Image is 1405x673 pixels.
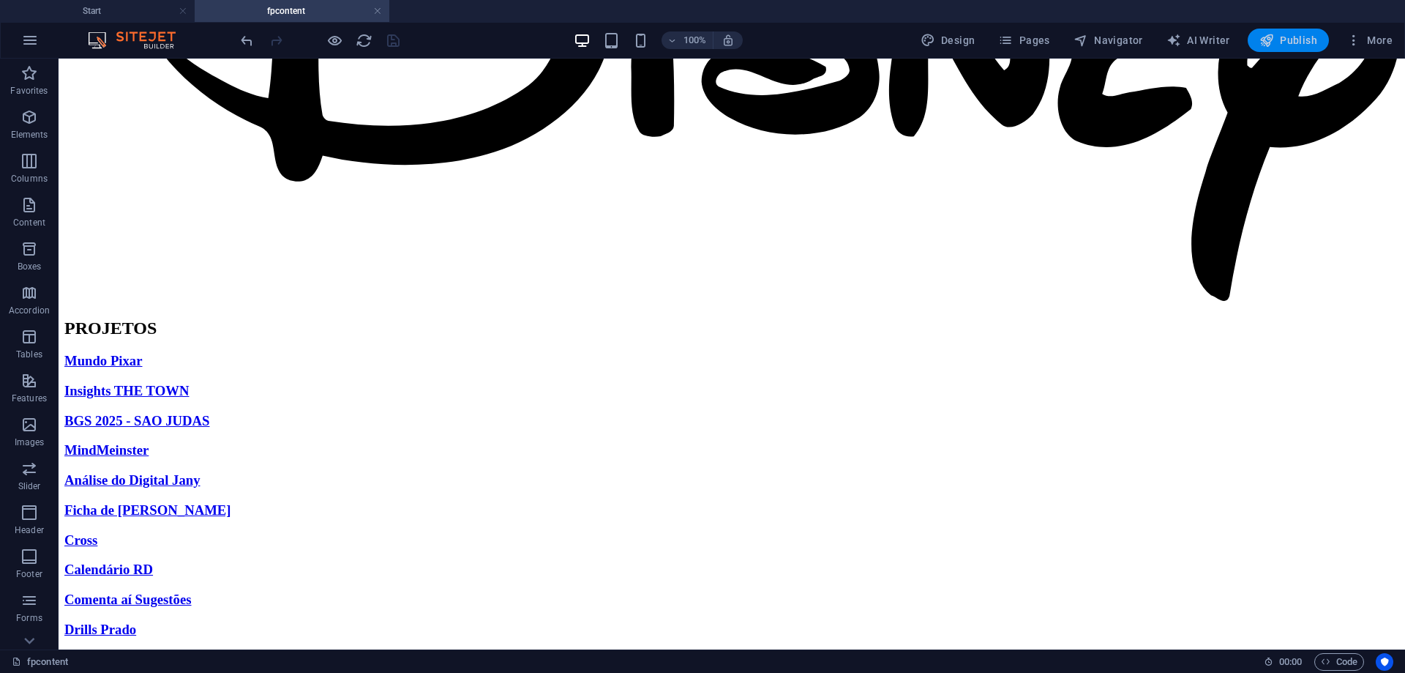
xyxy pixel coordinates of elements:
i: On resize automatically adjust zoom level to fit chosen device. [722,34,735,47]
i: Undo: Duplicate elements (Ctrl+Z) [239,32,255,49]
p: Boxes [18,261,42,272]
button: Code [1314,653,1364,671]
span: Design [921,33,975,48]
span: More [1346,33,1393,48]
button: 100% [662,31,713,49]
p: Tables [16,349,42,360]
span: : [1289,656,1292,667]
h6: 100% [683,31,707,49]
i: Reload page [356,32,372,49]
span: Publish [1259,33,1317,48]
img: Editor Logo [84,31,194,49]
p: Slider [18,480,41,492]
h4: fpcontent [195,3,389,19]
button: Pages [992,29,1055,52]
p: Features [12,393,47,404]
button: Navigator [1068,29,1149,52]
button: reload [355,31,372,49]
p: Favorites [10,85,48,97]
button: Click here to leave preview mode and continue editing [326,31,343,49]
p: Images [15,436,45,448]
p: Accordion [9,305,50,316]
p: Header [15,524,44,536]
p: Columns [11,173,48,185]
div: Design (Ctrl+Alt+Y) [915,29,981,52]
p: Forms [16,612,42,624]
button: undo [238,31,255,49]
button: Publish [1248,29,1329,52]
h6: Session time [1264,653,1303,671]
button: Usercentrics [1376,653,1393,671]
span: Navigator [1074,33,1143,48]
button: Design [915,29,981,52]
button: More [1341,29,1398,52]
p: Content [13,217,45,228]
span: 00 00 [1279,653,1302,671]
span: Code [1321,653,1357,671]
span: Pages [998,33,1049,48]
button: AI Writer [1161,29,1236,52]
p: Elements [11,129,48,141]
p: Footer [16,568,42,580]
span: AI Writer [1166,33,1230,48]
a: Click to cancel selection. Double-click to open Pages [12,653,68,671]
